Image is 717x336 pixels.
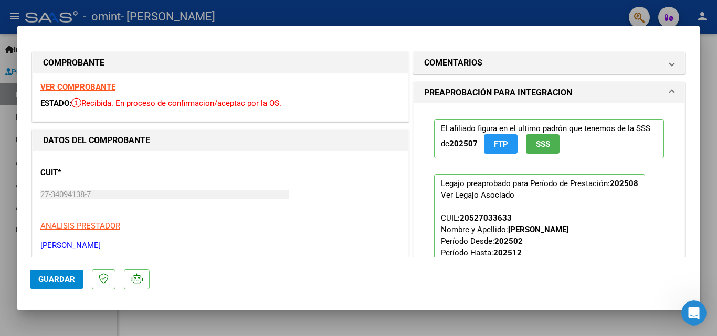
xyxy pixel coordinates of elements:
[8,29,202,91] div: GABRIELA dice…
[40,221,120,231] span: ANALISIS PRESTADOR
[51,5,83,13] h1: Soporte
[8,91,172,263] div: Si la factura se encuentra validada por AFIP la misma no puede eliminarse de la plataforma, para ...
[43,135,150,145] strong: DATOS DEL COMPROBANTE
[434,174,645,313] p: Legajo preaprobado para Período de Prestación:
[40,240,400,252] p: [PERSON_NAME]
[494,139,508,149] span: FTP
[38,29,202,83] div: HOLA BUENOS DIAS, CARGUE UNA FACTURA ERRONEA EN EL PORTAL, COMO LA PUEDO ANULAR Y ASI CARGAR LA C...
[493,248,522,257] strong: 202512
[681,300,707,326] iframe: Intercom live chat
[40,167,149,179] p: CUIT
[484,134,518,154] button: FTP
[30,270,83,289] button: Guardar
[441,189,514,201] div: Ver Legajo Asociado
[414,82,684,103] mat-expansion-panel-header: PREAPROBACIÓN PARA INTEGRACION
[180,252,197,268] button: Enviar un mensaje…
[7,4,27,24] button: go back
[17,97,164,149] div: Si la factura se encuentra validada por AFIP la misma no puede eliminarse de la plataforma, para ...
[449,139,478,148] strong: 202507
[33,256,41,264] button: Selector de gif
[46,36,193,77] div: HOLA BUENOS DIAS, CARGUE UNA FACTURA ERRONEA EN EL PORTAL, COMO LA PUEDO ANULAR Y ASI CARGAR LA C...
[51,13,139,24] p: Activo en los últimos 15m
[71,99,281,108] span: Recibida. En proceso de confirmacion/aceptac por la OS.
[184,4,203,23] div: Cerrar
[508,225,568,234] strong: [PERSON_NAME]
[494,236,523,246] strong: 202502
[441,213,568,280] span: CUIL: Nombre y Apellido: Período Desde: Período Hasta: Admite Dependencia:
[43,58,104,68] strong: COMPROBANTE
[460,212,512,224] div: 20527033633
[610,179,638,188] strong: 202508
[30,6,47,23] div: Profile image for Soporte
[40,82,115,92] a: VER COMPROBANTE
[536,139,550,149] span: SSS
[17,154,164,236] div: Por el contrario, si la misma no se encuentra validada podrá eliminarla sin inconveniente, ingres...
[8,91,202,286] div: Soporte dice…
[434,119,664,158] p: El afiliado figura en el ultimo padrón que tenemos de la SSS de
[38,275,75,284] span: Guardar
[424,57,482,69] h1: COMENTARIOS
[424,86,572,99] h1: PREAPROBACIÓN PARA INTEGRACION
[67,256,75,264] button: Start recording
[414,52,684,73] mat-expansion-panel-header: COMENTARIOS
[50,256,58,264] button: Adjuntar un archivo
[16,256,25,264] button: Selector de emoji
[526,134,560,154] button: SSS
[9,234,201,252] textarea: Escribe un mensaje...
[40,99,71,108] span: ESTADO:
[164,4,184,24] button: Inicio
